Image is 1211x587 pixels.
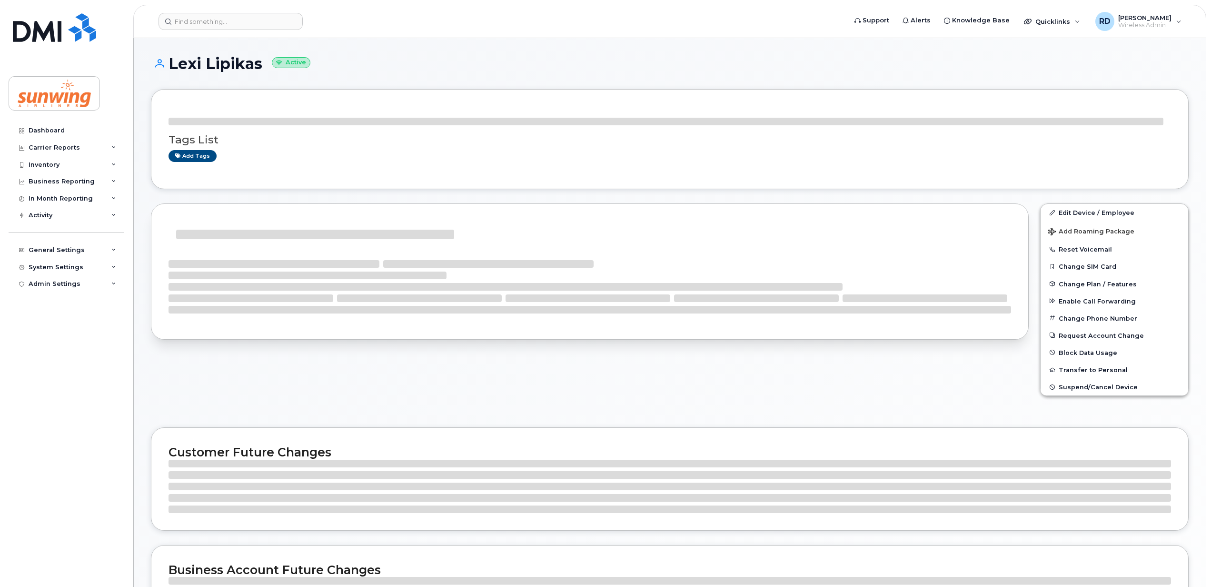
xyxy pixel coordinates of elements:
[1059,280,1137,287] span: Change Plan / Features
[169,134,1171,146] h3: Tags List
[1041,310,1188,327] button: Change Phone Number
[1041,344,1188,361] button: Block Data Usage
[1041,258,1188,275] button: Change SIM Card
[1059,384,1138,391] span: Suspend/Cancel Device
[169,445,1171,459] h2: Customer Future Changes
[1041,275,1188,293] button: Change Plan / Features
[1041,378,1188,395] button: Suspend/Cancel Device
[1041,361,1188,378] button: Transfer to Personal
[151,55,1189,72] h1: Lexi Lipikas
[1048,228,1134,237] span: Add Roaming Package
[1041,221,1188,241] button: Add Roaming Package
[169,563,1171,577] h2: Business Account Future Changes
[1041,204,1188,221] a: Edit Device / Employee
[169,150,217,162] a: Add tags
[1041,241,1188,258] button: Reset Voicemail
[1041,293,1188,310] button: Enable Call Forwarding
[272,57,310,68] small: Active
[1041,327,1188,344] button: Request Account Change
[1059,297,1136,304] span: Enable Call Forwarding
